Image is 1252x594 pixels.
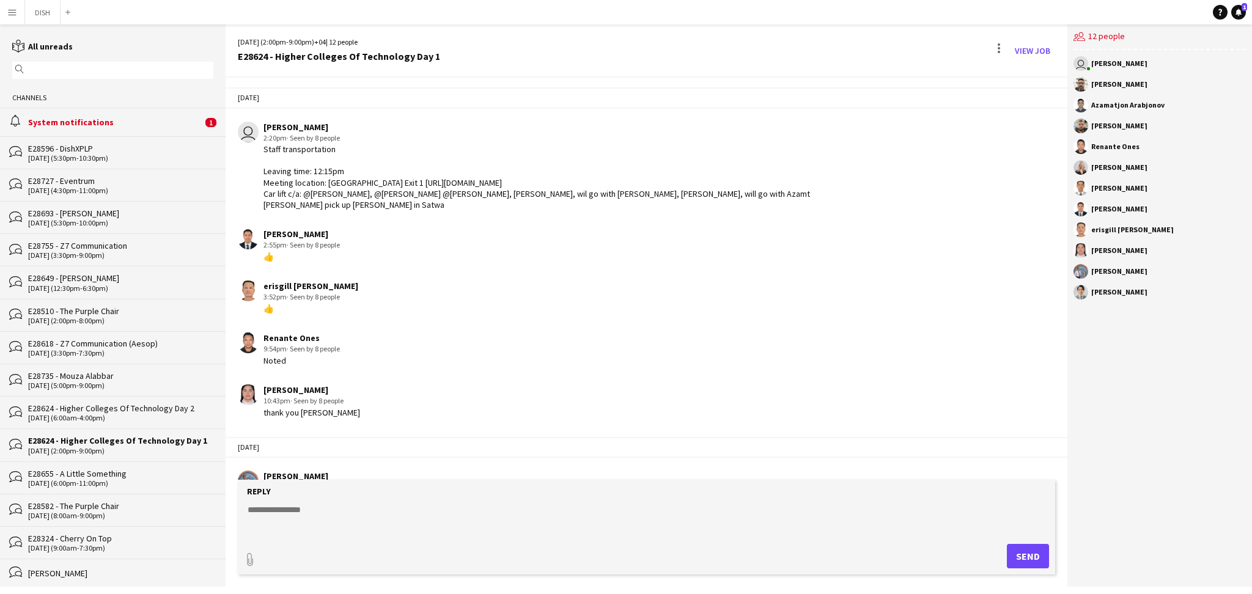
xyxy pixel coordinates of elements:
[28,447,213,455] div: [DATE] (2:00pm-9:00pm)
[263,303,358,314] div: 👍
[287,292,340,301] span: · Seen by 8 people
[1091,164,1147,171] div: [PERSON_NAME]
[263,471,354,482] div: [PERSON_NAME]
[28,273,213,284] div: E28649 - [PERSON_NAME]
[28,306,213,317] div: E28510 - The Purple Chair
[28,240,213,251] div: E28755 - Z7 Communication
[28,501,213,512] div: E28582 - The Purple Chair
[263,291,358,302] div: 3:52pm
[28,435,213,446] div: E28624 - Higher Colleges Of Technology Day 1
[263,240,340,251] div: 2:55pm
[28,251,213,260] div: [DATE] (3:30pm-9:00pm)
[25,1,61,24] button: DISH
[28,381,213,390] div: [DATE] (5:00pm-9:00pm)
[28,208,213,219] div: E28693 - [PERSON_NAME]
[28,533,213,544] div: E28324 - Cherry On Top
[226,437,1067,458] div: [DATE]
[1091,143,1140,150] div: Renante Ones
[247,486,271,497] label: Reply
[1073,24,1246,50] div: 12 people
[263,251,340,262] div: 👍
[28,512,213,520] div: [DATE] (8:00am-9:00pm)
[263,122,810,133] div: [PERSON_NAME]
[226,87,1067,108] div: [DATE]
[263,343,340,354] div: 9:54pm
[28,186,213,195] div: [DATE] (4:30pm-11:00pm)
[290,396,344,405] span: · Seen by 8 people
[1091,60,1147,67] div: [PERSON_NAME]
[28,349,213,358] div: [DATE] (3:30pm-7:30pm)
[263,395,360,406] div: 10:43pm
[287,240,340,249] span: · Seen by 8 people
[1091,101,1165,109] div: Azamatjon Arabjonov
[1007,544,1049,568] button: Send
[28,317,213,325] div: [DATE] (2:00pm-8:00pm)
[1091,247,1147,254] div: [PERSON_NAME]
[263,355,340,366] div: Noted
[263,280,358,291] div: erisgill [PERSON_NAME]
[263,144,810,210] div: Staff transportation Leaving time: 12:15pm Meeting location: [GEOGRAPHIC_DATA] Exit 1 [URL][DOMAI...
[314,37,326,46] span: +04
[28,468,213,479] div: E28655 - A Little Something
[287,133,340,142] span: · Seen by 8 people
[263,229,340,240] div: [PERSON_NAME]
[1231,5,1246,20] a: 1
[238,37,440,48] div: [DATE] (2:00pm-9:00pm) | 12 people
[28,175,213,186] div: E28727 - Eventrum
[28,544,213,552] div: [DATE] (9:00am-7:30pm)
[263,384,360,395] div: [PERSON_NAME]
[1091,268,1147,275] div: [PERSON_NAME]
[28,414,213,422] div: [DATE] (6:00am-4:00pm)
[28,568,213,579] div: [PERSON_NAME]
[263,133,810,144] div: 2:20pm
[28,338,213,349] div: E28618 - Z7 Communication (Aesop)
[287,344,340,353] span: · Seen by 8 people
[1091,122,1147,130] div: [PERSON_NAME]
[12,41,73,52] a: All unreads
[28,479,213,488] div: [DATE] (6:00pm-11:00pm)
[28,117,202,128] div: System notifications
[263,332,340,343] div: Renante Ones
[28,154,213,163] div: [DATE] (5:30pm-10:30pm)
[1091,81,1147,88] div: [PERSON_NAME]
[238,51,440,62] div: E28624 - Higher Colleges Of Technology Day 1
[1091,185,1147,192] div: [PERSON_NAME]
[1091,205,1147,213] div: [PERSON_NAME]
[28,403,213,414] div: E28624 - Higher Colleges Of Technology Day 2
[1091,288,1147,296] div: [PERSON_NAME]
[28,370,213,381] div: E28735 - Mouza Alabbar
[28,284,213,293] div: [DATE] (12:30pm-6:30pm)
[1010,41,1055,61] a: View Job
[28,143,213,154] div: E28596 - DishXPLP
[28,219,213,227] div: [DATE] (5:30pm-10:00pm)
[205,118,216,127] span: 1
[1091,226,1174,233] div: erisgill [PERSON_NAME]
[1242,3,1247,11] span: 1
[263,407,360,418] div: thank you [PERSON_NAME]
